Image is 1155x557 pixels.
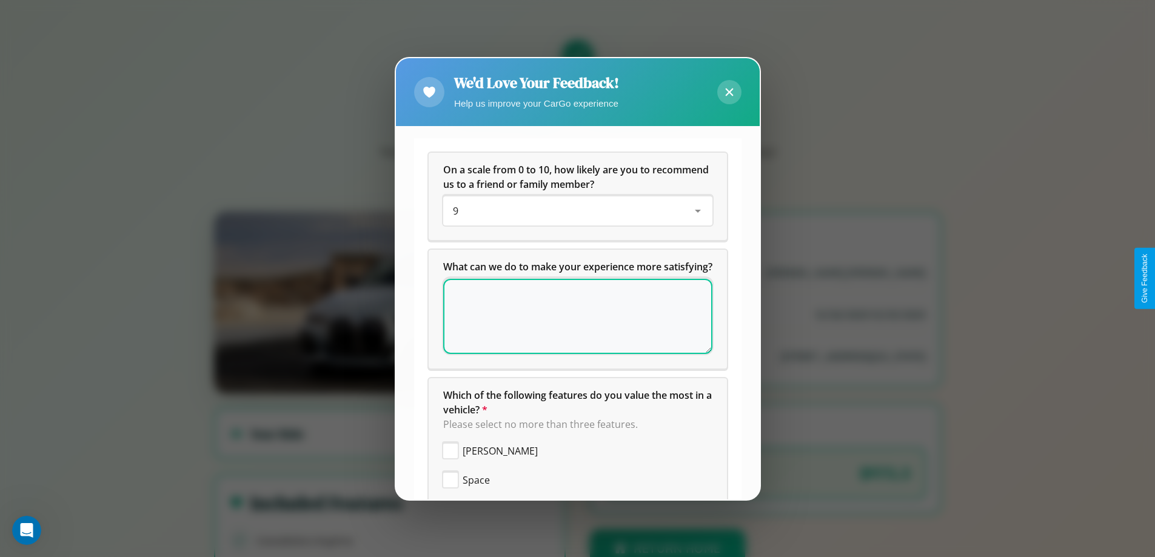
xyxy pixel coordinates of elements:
div: Give Feedback [1140,254,1149,303]
div: On a scale from 0 to 10, how likely are you to recommend us to a friend or family member? [429,153,727,240]
span: Please select no more than three features. [443,418,638,431]
span: What can we do to make your experience more satisfying? [443,260,712,273]
p: Help us improve your CarGo experience [454,95,619,112]
span: On a scale from 0 to 10, how likely are you to recommend us to a friend or family member? [443,163,711,191]
span: Space [463,473,490,487]
h5: On a scale from 0 to 10, how likely are you to recommend us to a friend or family member? [443,162,712,192]
iframe: Intercom live chat [12,516,41,545]
div: On a scale from 0 to 10, how likely are you to recommend us to a friend or family member? [443,196,712,225]
span: 9 [453,204,458,218]
h2: We'd Love Your Feedback! [454,73,619,93]
span: Which of the following features do you value the most in a vehicle? [443,389,714,416]
span: [PERSON_NAME] [463,444,538,458]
